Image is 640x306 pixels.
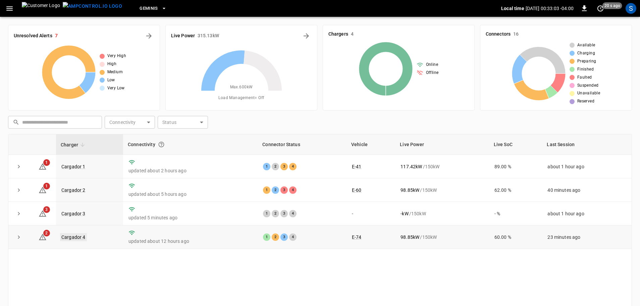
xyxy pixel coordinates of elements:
span: Offline [426,70,439,76]
h6: Unresolved Alerts [14,32,52,40]
a: Cargador 3 [61,211,86,216]
h6: 4 [351,31,354,38]
span: 2 [43,230,50,236]
a: E-41 [352,164,362,169]
h6: 7 [55,32,58,40]
span: Max. 600 kW [230,84,253,91]
div: 3 [280,163,288,170]
div: Connectivity [128,138,253,150]
button: set refresh interval [595,3,606,14]
div: 3 [280,210,288,217]
td: 40 minutes ago [542,178,632,202]
a: Cargador 1 [61,164,86,169]
button: expand row [14,209,24,219]
div: profile-icon [626,3,636,14]
div: 3 [280,186,288,194]
p: 98.85 kW [401,234,419,241]
span: Finished [577,66,594,73]
span: Charging [577,50,595,57]
th: Live SoC [489,134,542,155]
td: about 1 hour ago [542,202,632,225]
span: 3 [43,206,50,213]
div: / 150 kW [401,187,483,193]
p: Local time [501,5,524,12]
img: Customer Logo [22,2,60,15]
div: 3 [280,233,288,241]
span: 20 s ago [602,2,622,9]
a: Cargador 2 [61,187,86,193]
div: 4 [289,163,297,170]
span: Medium [107,69,123,76]
div: 1 [263,163,270,170]
span: Suspended [577,82,599,89]
p: 117.42 kW [401,163,422,170]
div: 2 [272,210,279,217]
span: Very Low [107,85,125,92]
h6: 16 [513,31,519,38]
td: 60.00 % [489,225,542,249]
td: - [346,202,395,225]
span: Geminis [140,5,158,12]
span: 1 [43,159,50,166]
p: updated about 5 hours ago [128,191,252,198]
span: Unavailable [577,90,600,97]
p: updated about 12 hours ago [128,238,252,245]
h6: 315.13 kW [198,32,219,40]
button: Energy Overview [301,31,312,41]
img: ampcontrol.io logo [63,2,122,10]
button: expand row [14,185,24,195]
div: 2 [272,163,279,170]
button: All Alerts [144,31,154,41]
th: Vehicle [346,134,395,155]
p: [DATE] 00:33:03 -04:00 [526,5,574,12]
p: updated about 2 hours ago [128,167,252,174]
button: expand row [14,232,24,242]
td: about 1 hour ago [542,155,632,178]
td: 62.00 % [489,178,542,202]
td: 89.00 % [489,155,542,178]
div: 4 [289,186,297,194]
div: 1 [263,210,270,217]
span: 1 [43,183,50,189]
th: Live Power [395,134,489,155]
div: 1 [263,233,270,241]
div: 4 [289,233,297,241]
p: - kW [401,210,408,217]
a: 1 [39,163,47,169]
span: Charger [61,141,87,149]
span: Load Management = Off [218,95,264,101]
a: E-60 [352,187,362,193]
a: 3 [39,211,47,216]
td: 23 minutes ago [542,225,632,249]
div: 2 [272,186,279,194]
div: / 150 kW [401,234,483,241]
span: High [107,61,117,68]
button: Connection between the charger and our software. [155,138,167,150]
span: Very High [107,53,126,59]
p: updated 5 minutes ago [128,214,252,221]
button: Geminis [137,2,169,15]
span: Faulted [577,74,592,81]
p: 98.85 kW [401,187,419,193]
div: 1 [263,186,270,194]
h6: Connectors [486,31,511,38]
span: Available [577,42,595,49]
td: - % [489,202,542,225]
span: Preparing [577,58,596,65]
span: Reserved [577,98,594,105]
button: expand row [14,162,24,172]
div: / 150 kW [401,210,483,217]
div: 2 [272,233,279,241]
a: 1 [39,187,47,192]
h6: Chargers [328,31,348,38]
a: 2 [39,234,47,239]
th: Connector Status [258,134,346,155]
a: E-74 [352,234,362,240]
h6: Live Power [171,32,195,40]
span: Low [107,77,115,84]
th: Last Session [542,134,632,155]
span: Online [426,61,438,68]
a: Cargador 4 [60,233,87,241]
div: / 150 kW [401,163,483,170]
div: 4 [289,210,297,217]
